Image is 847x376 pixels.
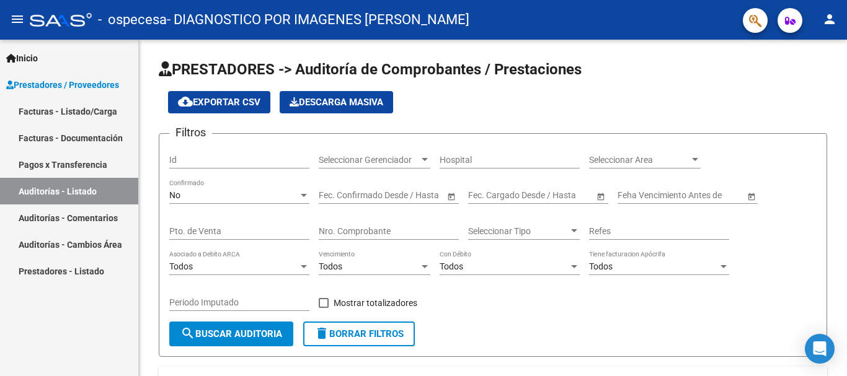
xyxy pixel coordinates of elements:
[6,51,38,65] span: Inicio
[468,226,569,237] span: Seleccionar Tipo
[178,97,260,108] span: Exportar CSV
[319,261,342,271] span: Todos
[822,12,837,27] mat-icon: person
[169,321,293,346] button: Buscar Auditoria
[440,261,463,271] span: Todos
[303,321,415,346] button: Borrar Filtros
[445,190,458,203] button: Open calendar
[168,91,270,113] button: Exportar CSV
[805,334,835,364] div: Open Intercom Messenger
[745,190,758,203] button: Open calendar
[589,261,613,271] span: Todos
[314,328,404,339] span: Borrar Filtros
[334,295,417,310] span: Mostrar totalizadores
[319,190,364,201] input: Fecha inicio
[280,91,393,113] app-download-masive: Descarga masiva de comprobantes (adjuntos)
[178,94,193,109] mat-icon: cloud_download
[169,190,180,200] span: No
[6,78,119,92] span: Prestadores / Proveedores
[589,155,690,165] span: Seleccionar Area
[375,190,435,201] input: Fecha fin
[169,261,193,271] span: Todos
[280,91,393,113] button: Descarga Masiva
[290,97,383,108] span: Descarga Masiva
[167,6,469,33] span: - DIAGNOSTICO POR IMAGENES [PERSON_NAME]
[468,190,513,201] input: Fecha inicio
[169,124,212,141] h3: Filtros
[10,12,25,27] mat-icon: menu
[98,6,167,33] span: - ospecesa
[180,326,195,341] mat-icon: search
[159,61,582,78] span: PRESTADORES -> Auditoría de Comprobantes / Prestaciones
[594,190,607,203] button: Open calendar
[524,190,585,201] input: Fecha fin
[314,326,329,341] mat-icon: delete
[180,328,282,339] span: Buscar Auditoria
[319,155,419,165] span: Seleccionar Gerenciador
